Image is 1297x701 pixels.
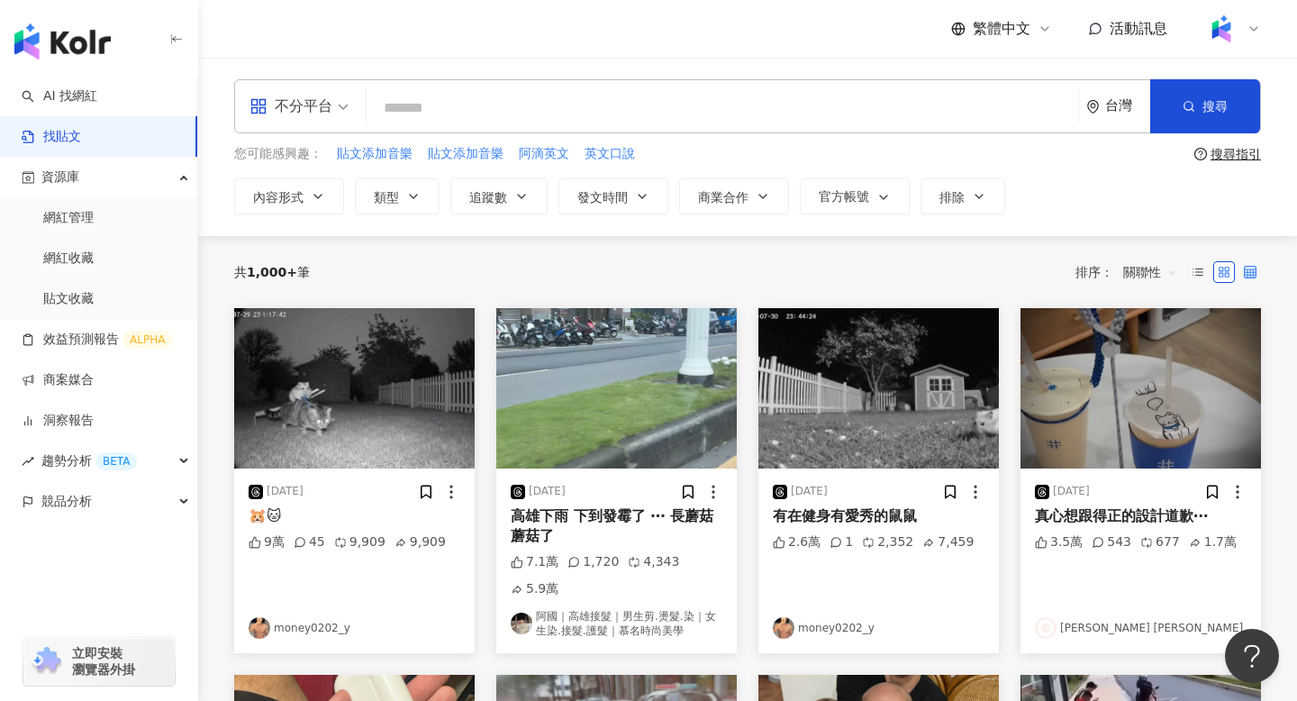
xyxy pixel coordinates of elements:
button: 官方帳號 [800,178,910,214]
span: 貼文添加音樂 [337,145,413,163]
div: 4,343 [628,553,679,571]
a: KOL Avatarmoney0202_y [773,617,984,639]
button: 類型 [355,178,440,214]
div: 1,720 [567,553,619,571]
span: 1,000+ [247,265,297,279]
span: 英文口說 [585,145,635,163]
div: 7.1萬 [511,553,558,571]
a: 洞察報告 [22,412,94,430]
span: 商業合作 [698,190,748,205]
a: 商案媒合 [22,371,94,389]
div: 7,459 [922,533,974,551]
a: 效益預測報告ALPHA [22,331,172,349]
span: 官方帳號 [819,189,869,204]
button: 搜尋 [1150,79,1260,133]
span: 競品分析 [41,481,92,522]
span: 類型 [374,190,399,205]
div: 2,352 [862,533,913,551]
a: 找貼文 [22,128,81,146]
div: 真心想跟得正的設計道歉⋯ [1035,506,1247,526]
span: appstore [249,97,268,115]
div: 不分平台 [249,92,332,121]
div: 搜尋指引 [1211,147,1261,161]
div: 🐹🐱 [249,506,460,526]
div: 5.9萬 [511,580,558,598]
img: KOL Avatar [511,613,532,634]
span: 立即安裝 瀏覽器外掛 [72,645,135,678]
span: 追蹤數 [469,190,507,205]
img: post-image [234,308,475,469]
span: environment [1086,100,1100,114]
a: KOL Avatar阿國｜高雄接髮｜男生剪.燙髮.染｜女生染.接髮.護髮｜慕名時尚美學 [511,609,722,640]
img: post-image [496,308,737,469]
img: KOL Avatar [249,617,270,639]
span: 活動訊息 [1110,20,1167,37]
span: 趨勢分析 [41,441,137,481]
div: 9萬 [249,533,285,551]
img: post-image [1020,308,1261,469]
div: 45 [294,533,325,551]
img: KOL Avatar [773,617,794,639]
button: 追蹤數 [450,178,548,214]
button: 英文口說 [584,144,636,164]
button: 阿滴英文 [518,144,570,164]
img: Kolr%20app%20icon%20%281%29.png [1204,12,1238,46]
button: 發文時間 [558,178,668,214]
div: 2.6萬 [773,533,821,551]
img: KOL Avatar [1035,617,1057,639]
button: 內容形式 [234,178,344,214]
span: 排除 [939,190,965,205]
span: 發文時間 [577,190,628,205]
div: 1 [830,533,853,551]
a: 貼文收藏 [43,290,94,308]
div: 台灣 [1105,98,1150,114]
span: 搜尋 [1202,99,1228,114]
a: chrome extension立即安裝 瀏覽器外掛 [23,637,175,686]
a: KOL Avatar[PERSON_NAME] [PERSON_NAME] [1035,617,1247,639]
div: 677 [1140,533,1180,551]
span: 貼文添加音樂 [428,145,503,163]
img: post-image [758,308,999,469]
div: [DATE] [1053,484,1090,499]
span: 阿滴英文 [519,145,569,163]
div: 有在健身有愛秀的鼠鼠 [773,506,984,526]
iframe: Help Scout Beacon - Open [1225,629,1279,683]
button: 貼文添加音樂 [336,144,413,164]
div: 共 筆 [234,265,310,279]
a: KOL Avatarmoney0202_y [249,617,460,639]
span: 繁體中文 [973,19,1030,39]
button: 貼文添加音樂 [427,144,504,164]
span: 內容形式 [253,190,304,205]
button: 商業合作 [679,178,789,214]
a: searchAI 找網紅 [22,87,97,105]
div: [DATE] [529,484,566,499]
span: 資源庫 [41,157,79,197]
div: 高雄下雨 下到發霉了 ⋯ 長蘑菇蘑菇了 [511,506,722,547]
div: 排序： [1075,258,1187,287]
a: 網紅收藏 [43,250,94,268]
div: [DATE] [791,484,828,499]
div: 3.5萬 [1035,533,1083,551]
div: 9,909 [395,533,446,551]
img: chrome extension [29,647,64,676]
span: question-circle [1194,148,1207,160]
span: 您可能感興趣： [234,145,322,163]
div: 543 [1092,533,1131,551]
div: [DATE] [267,484,304,499]
img: logo [14,23,111,59]
button: 排除 [921,178,1005,214]
div: 1.7萬 [1189,533,1237,551]
span: rise [22,455,34,468]
a: 網紅管理 [43,209,94,227]
div: BETA [95,452,137,470]
span: 關聯性 [1123,258,1177,287]
div: 9,909 [334,533,385,551]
